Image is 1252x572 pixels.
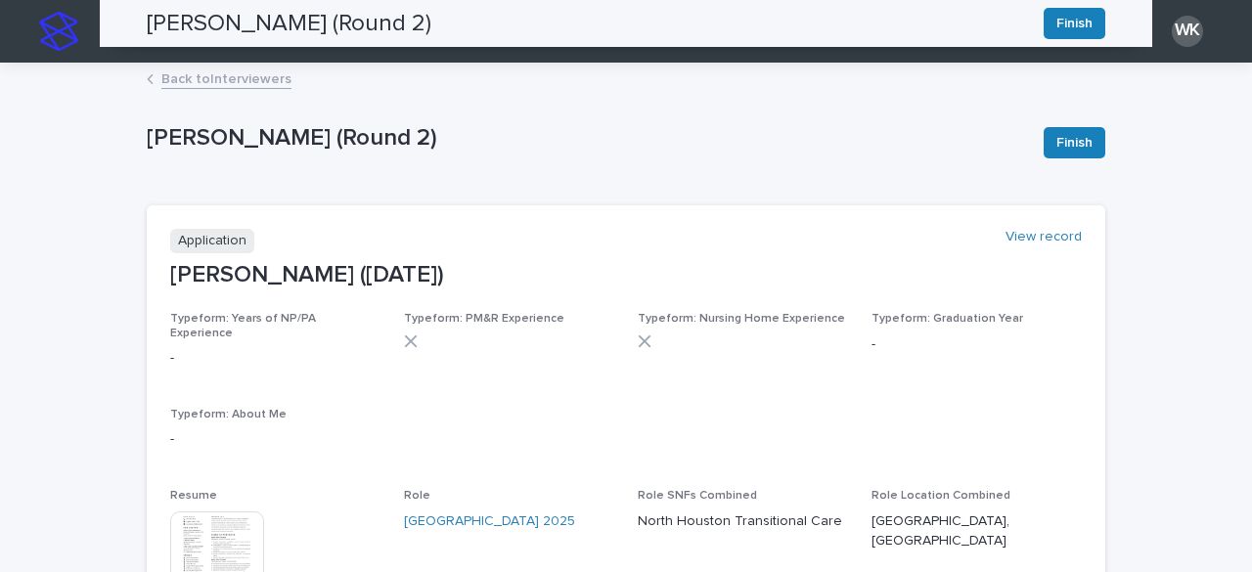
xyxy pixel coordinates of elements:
[872,490,1010,502] span: Role Location Combined
[170,348,380,369] p: -
[1044,127,1105,158] button: Finish
[872,313,1023,325] span: Typeform: Graduation Year
[147,124,1028,153] p: [PERSON_NAME] (Round 2)
[872,334,1082,355] p: -
[170,313,316,338] span: Typeform: Years of NP/PA Experience
[638,490,757,502] span: Role SNFs Combined
[638,313,845,325] span: Typeform: Nursing Home Experience
[638,511,848,532] p: North Houston Transitional Care
[161,66,291,89] a: Back toInterviewers
[170,261,1082,289] p: [PERSON_NAME] ([DATE])
[1006,229,1082,245] a: View record
[170,229,254,253] p: Application
[404,511,575,532] a: [GEOGRAPHIC_DATA] 2025
[170,409,287,420] span: Typeform: About Me
[170,490,217,502] span: Resume
[39,12,78,51] img: stacker-logo-s-only.png
[404,313,564,325] span: Typeform: PM&R Experience
[1056,133,1093,153] span: Finish
[1172,16,1203,47] div: WK
[872,511,1082,552] p: [GEOGRAPHIC_DATA], [GEOGRAPHIC_DATA]
[404,490,430,502] span: Role
[170,429,1082,450] p: -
